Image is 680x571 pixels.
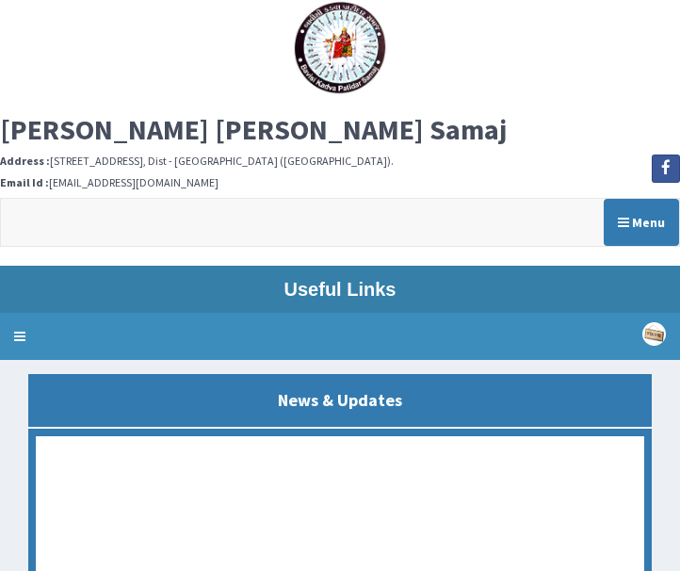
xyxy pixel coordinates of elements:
b: Useful Links [284,279,397,300]
b: News & Updates [278,389,402,411]
img: User Image [642,322,666,346]
button: Menu [604,199,679,246]
b: Menu [632,214,665,231]
img: Logo [293,1,387,95]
